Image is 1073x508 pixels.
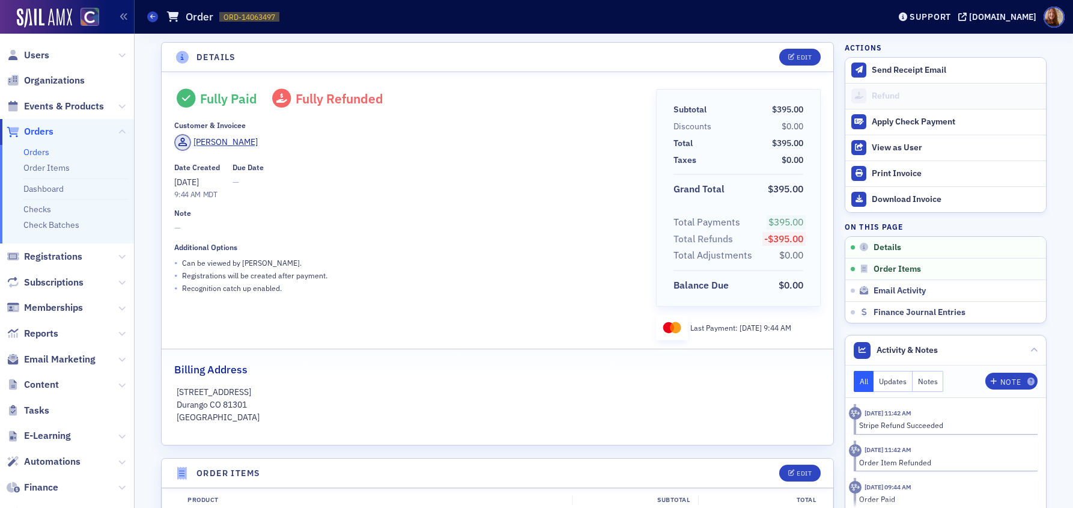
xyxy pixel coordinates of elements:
[7,429,71,442] a: E-Learning
[865,409,911,417] time: 10/15/2025 11:42 AM
[874,286,926,296] span: Email Activity
[673,248,756,263] span: Total Adjustments
[865,445,911,454] time: 10/15/2025 11:42 AM
[872,194,1040,205] div: Download Invoice
[874,242,901,253] span: Details
[7,404,49,417] a: Tasks
[174,269,178,282] span: •
[913,371,944,392] button: Notes
[673,215,744,230] span: Total Payments
[673,154,696,167] div: Taxes
[7,455,81,468] a: Automations
[174,209,191,218] div: Note
[740,323,764,332] span: [DATE]
[872,91,1040,102] div: Refund
[174,282,178,295] span: •
[182,257,302,268] p: Can be viewed by [PERSON_NAME] .
[24,327,58,340] span: Reports
[877,344,938,357] span: Activity & Notes
[196,51,236,64] h4: Details
[24,125,53,138] span: Orders
[174,121,246,130] div: Customer & Invoicee
[845,42,882,53] h4: Actions
[23,162,70,173] a: Order Items
[23,183,64,194] a: Dashboard
[23,219,79,230] a: Check Batches
[182,270,327,281] p: Registrations will be created after payment.
[72,8,99,28] a: View Homepage
[859,494,1029,504] div: Order Paid
[24,100,104,113] span: Events & Products
[872,142,1040,153] div: View as User
[7,74,85,87] a: Organizations
[673,278,729,293] div: Balance Due
[7,378,59,391] a: Content
[200,91,257,106] div: Fully Paid
[24,276,84,289] span: Subscriptions
[201,189,217,199] span: MDT
[193,136,258,148] div: [PERSON_NAME]
[690,322,791,333] div: Last Payment:
[854,371,874,392] button: All
[7,481,58,494] a: Finance
[23,147,49,158] a: Orders
[768,216,803,228] span: $395.00
[673,103,707,116] div: Subtotal
[174,134,258,151] a: [PERSON_NAME]
[174,189,201,199] time: 9:44 AM
[910,11,951,22] div: Support
[874,264,921,275] span: Order Items
[797,54,812,61] div: Edit
[177,399,819,411] p: Durango CO 81301
[782,155,803,165] span: $0.00
[24,49,49,62] span: Users
[872,117,1040,127] div: Apply Check Payment
[698,495,824,505] div: Total
[673,154,701,167] span: Taxes
[779,465,821,482] button: Edit
[779,49,821,66] button: Edit
[223,12,275,22] span: ORD-14063497
[782,121,803,132] span: $0.00
[7,125,53,138] a: Orders
[182,283,282,293] p: Recognition catch up enabled.
[969,11,1036,22] div: [DOMAIN_NAME]
[845,221,1047,232] h4: On this page
[24,353,96,366] span: Email Marketing
[296,90,383,107] span: Fully Refunded
[845,109,1046,135] button: Apply Check Payment
[845,58,1046,83] button: Send Receipt Email
[764,323,791,332] span: 9:44 AM
[797,470,812,477] div: Edit
[768,183,803,195] span: $395.00
[24,404,49,417] span: Tasks
[1000,379,1021,385] div: Note
[174,163,220,172] div: Date Created
[23,204,51,215] a: Checks
[849,444,862,457] div: Activity
[779,249,803,261] span: $0.00
[958,13,1041,21] button: [DOMAIN_NAME]
[673,137,693,150] div: Total
[7,301,83,314] a: Memberships
[174,243,237,252] div: Additional Options
[845,186,1046,212] a: Download Invoice
[7,353,96,366] a: Email Marketing
[7,327,58,340] a: Reports
[179,495,572,505] div: Product
[660,319,684,336] img: mastercard
[673,248,752,263] div: Total Adjustments
[233,176,264,189] span: —
[845,135,1046,161] button: View as User
[7,100,104,113] a: Events & Products
[24,250,82,263] span: Registrations
[673,120,716,133] span: Discounts
[673,232,737,246] span: Total Refunds
[24,378,59,391] span: Content
[673,215,740,230] div: Total Payments
[849,481,862,494] div: Activity
[7,276,84,289] a: Subscriptions
[872,168,1040,179] div: Print Invoice
[865,483,911,491] time: 10/2/2025 09:44 AM
[673,120,711,133] div: Discounts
